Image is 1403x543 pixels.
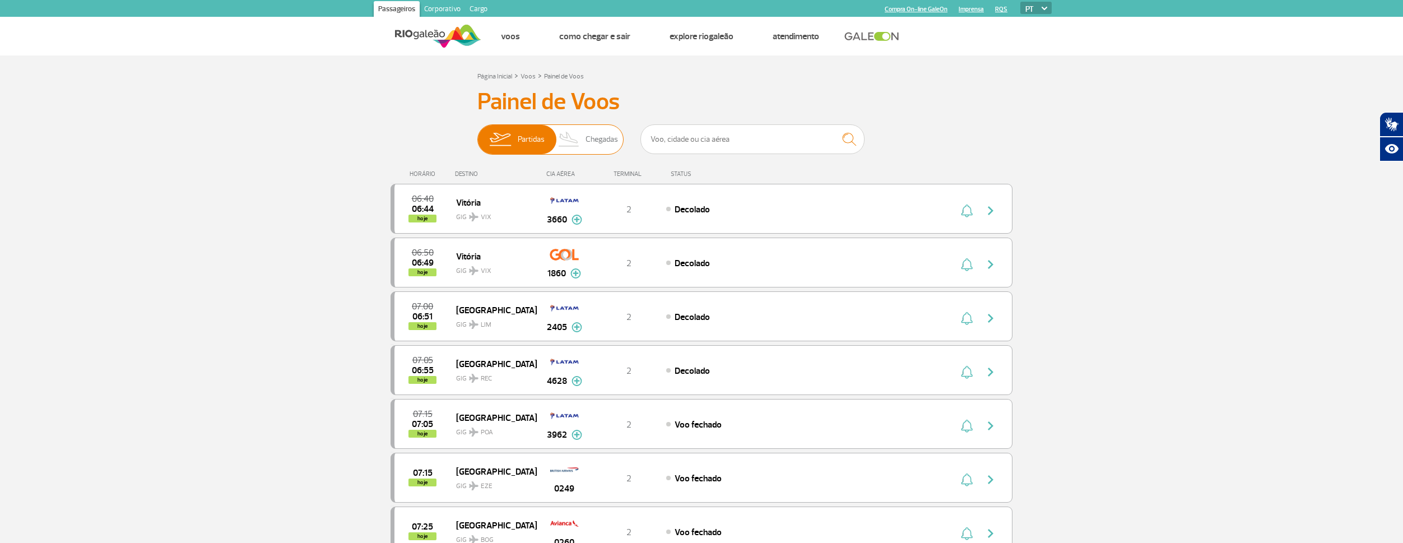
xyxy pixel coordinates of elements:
[554,482,574,495] span: 0249
[455,170,537,178] div: DESTINO
[547,267,566,280] span: 1860
[456,421,528,438] span: GIG
[626,312,631,323] span: 2
[626,473,631,484] span: 2
[420,1,465,19] a: Corporativo
[456,368,528,384] span: GIG
[570,268,581,279] img: mais-info-painel-voo.svg
[572,215,582,225] img: mais-info-painel-voo.svg
[626,204,631,215] span: 2
[456,206,528,222] span: GIG
[408,215,436,222] span: hoje
[412,420,433,428] span: 2025-08-28 07:05:22
[412,366,434,374] span: 2025-08-28 06:55:00
[961,258,973,271] img: sino-painel-voo.svg
[456,249,528,263] span: Vitória
[547,428,567,442] span: 3962
[456,464,528,479] span: [GEOGRAPHIC_DATA]
[481,481,493,491] span: EZE
[469,428,478,437] img: destiny_airplane.svg
[1379,112,1403,137] button: Abrir tradutor de língua de sinais.
[675,258,710,269] span: Decolado
[501,31,520,42] a: Voos
[456,260,528,276] span: GIG
[984,204,997,217] img: seta-direita-painel-voo.svg
[412,313,433,321] span: 2025-08-28 06:51:00
[665,170,756,178] div: STATUS
[469,374,478,383] img: destiny_airplane.svg
[961,419,973,433] img: sino-painel-voo.svg
[984,365,997,379] img: seta-direita-painel-voo.svg
[412,303,433,310] span: 2025-08-28 07:00:00
[536,170,592,178] div: CIA AÉREA
[961,312,973,325] img: sino-painel-voo.svg
[521,72,536,81] a: Voos
[408,322,436,330] span: hoje
[675,527,722,538] span: Voo fechado
[412,205,434,213] span: 2025-08-28 06:44:31
[408,430,436,438] span: hoje
[456,518,528,532] span: [GEOGRAPHIC_DATA]
[586,125,618,154] span: Chegadas
[412,259,434,267] span: 2025-08-28 06:49:31
[481,374,492,384] span: REC
[961,527,973,540] img: sino-painel-voo.svg
[412,523,433,531] span: 2025-08-28 07:25:00
[456,314,528,330] span: GIG
[675,473,722,484] span: Voo fechado
[456,356,528,371] span: [GEOGRAPHIC_DATA]
[408,268,436,276] span: hoje
[626,258,631,269] span: 2
[626,365,631,377] span: 2
[984,312,997,325] img: seta-direita-painel-voo.svg
[514,69,518,82] a: >
[626,419,631,430] span: 2
[456,475,528,491] span: GIG
[572,430,582,440] img: mais-info-painel-voo.svg
[374,1,420,19] a: Passageiros
[412,249,434,257] span: 2025-08-28 06:50:00
[456,410,528,425] span: [GEOGRAPHIC_DATA]
[547,321,567,334] span: 2405
[412,195,434,203] span: 2025-08-28 06:40:00
[412,356,433,364] span: 2025-08-28 07:05:00
[670,31,733,42] a: Explore RIOgaleão
[482,125,518,154] img: slider-embarque
[592,170,665,178] div: TERMINAL
[675,312,710,323] span: Decolado
[984,258,997,271] img: seta-direita-painel-voo.svg
[469,266,478,275] img: destiny_airplane.svg
[1379,137,1403,161] button: Abrir recursos assistivos.
[984,473,997,486] img: seta-direita-painel-voo.svg
[675,204,710,215] span: Decolado
[959,6,984,13] a: Imprensa
[469,481,478,490] img: destiny_airplane.svg
[626,527,631,538] span: 2
[961,204,973,217] img: sino-painel-voo.svg
[465,1,492,19] a: Cargo
[544,72,584,81] a: Painel de Voos
[885,6,947,13] a: Compra On-line GaleOn
[408,532,436,540] span: hoje
[477,88,926,116] h3: Painel de Voos
[640,124,865,154] input: Voo, cidade ou cia aérea
[675,365,710,377] span: Decolado
[961,365,973,379] img: sino-painel-voo.svg
[413,410,433,418] span: 2025-08-28 07:15:00
[456,303,528,317] span: [GEOGRAPHIC_DATA]
[547,374,567,388] span: 4628
[481,428,493,438] span: POA
[408,376,436,384] span: hoje
[572,376,582,386] img: mais-info-painel-voo.svg
[961,473,973,486] img: sino-painel-voo.svg
[518,125,545,154] span: Partidas
[984,527,997,540] img: seta-direita-painel-voo.svg
[675,419,722,430] span: Voo fechado
[481,266,491,276] span: VIX
[773,31,819,42] a: Atendimento
[469,212,478,221] img: destiny_airplane.svg
[984,419,997,433] img: seta-direita-painel-voo.svg
[538,69,542,82] a: >
[394,170,455,178] div: HORÁRIO
[552,125,586,154] img: slider-desembarque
